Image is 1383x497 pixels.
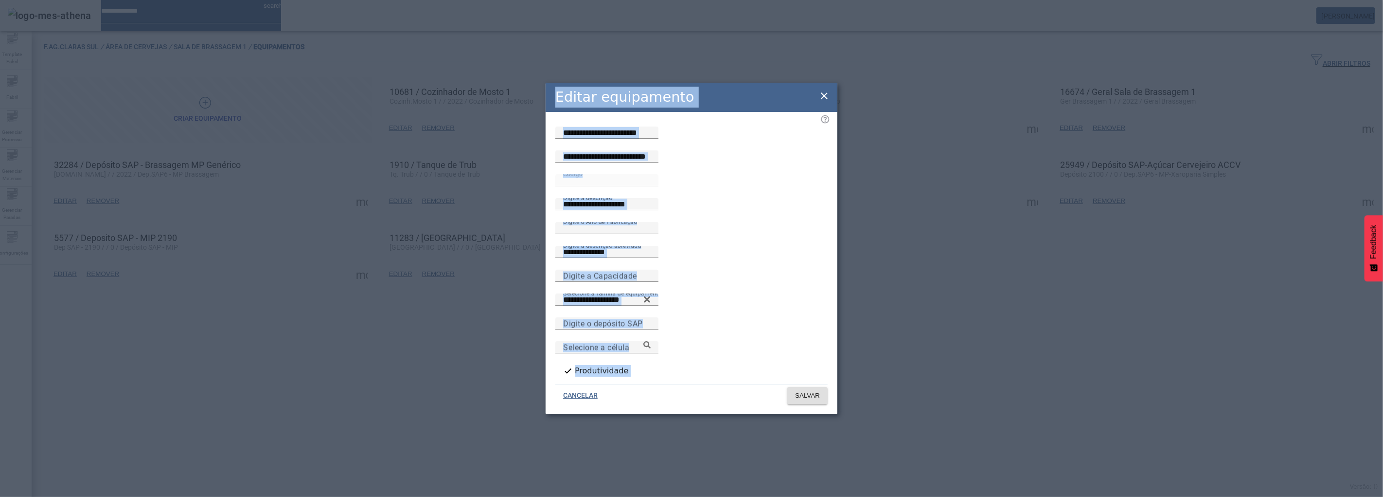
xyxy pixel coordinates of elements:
label: Produtividade [573,365,628,377]
mat-label: Selecione a família de equipamento [563,290,662,296]
input: Number [563,342,651,353]
button: Feedback - Mostrar pesquisa [1365,215,1383,281]
h2: Editar equipamento [555,87,694,108]
mat-label: Selecione a célula [563,343,629,352]
mat-label: Digite o depósito SAP [563,319,643,328]
mat-label: Digite a descrição abreviada [563,242,641,249]
button: CANCELAR [555,387,605,405]
span: CANCELAR [563,391,598,401]
mat-label: Código [563,170,583,177]
span: Feedback [1369,225,1378,259]
span: SALVAR [795,391,820,401]
mat-label: Digite o Ano de Fabricação [563,218,637,225]
button: SALVAR [787,387,828,405]
input: Number [563,294,651,306]
mat-label: Digite a descrição [563,194,612,201]
mat-label: Digite a Capacidade [563,271,637,280]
